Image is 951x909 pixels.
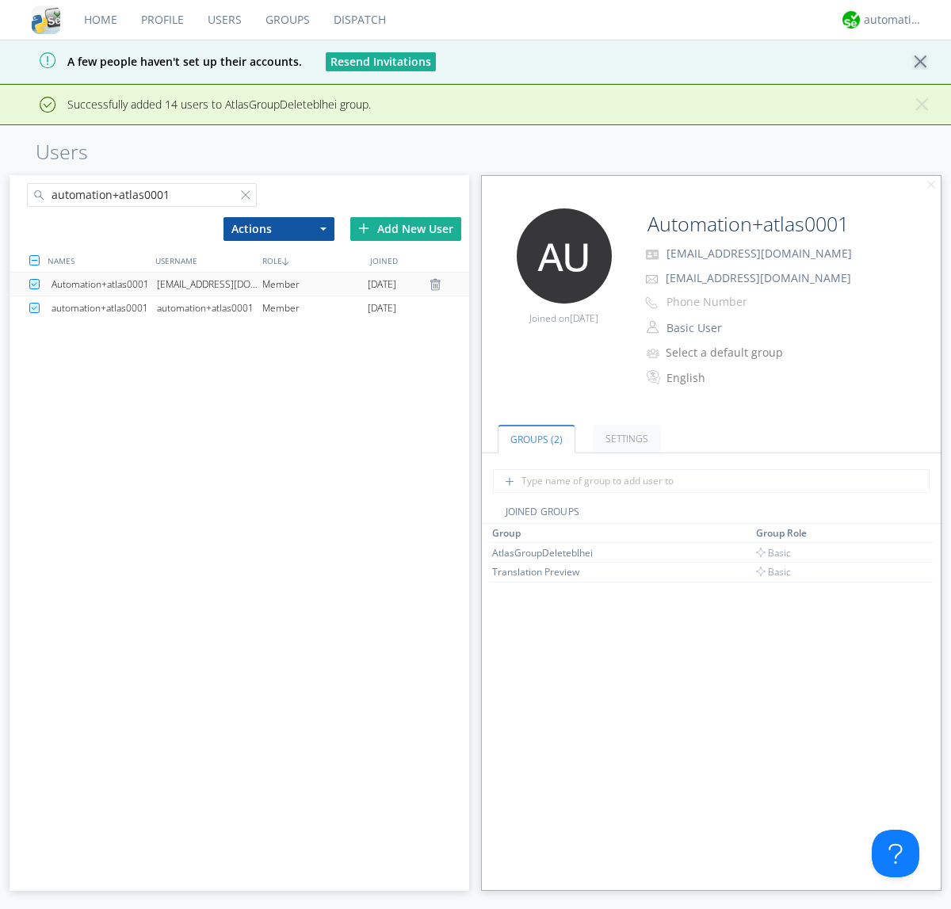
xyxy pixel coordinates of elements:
button: Basic User [661,317,819,339]
input: Type name of group to add user to [493,469,930,493]
img: 373638.png [517,208,612,304]
span: Basic [756,546,791,560]
div: Member [262,273,368,296]
div: AtlasGroupDeleteblhei [492,546,611,560]
div: English [666,370,799,386]
img: plus.svg [358,223,369,234]
a: Automation+atlas0001[EMAIL_ADDRESS][DOMAIN_NAME]Member[DATE] [10,273,469,296]
span: A few people haven't set up their accounts. [12,54,302,69]
img: cddb5a64eb264b2086981ab96f4c1ba7 [32,6,60,34]
img: phone-outline.svg [645,296,658,309]
button: Resend Invitations [326,52,436,71]
a: Settings [593,425,661,453]
div: [EMAIL_ADDRESS][DOMAIN_NAME] [157,273,262,296]
div: automation+atlas0001 [52,296,157,320]
img: icon-alert-users-thin-outline.svg [647,342,662,364]
span: [EMAIL_ADDRESS][DOMAIN_NAME] [666,270,851,285]
span: Successfully added 14 users to AtlasGroupDeleteblhei group. [12,97,371,112]
img: In groups with Translation enabled, this user's messages will be automatically translated to and ... [647,368,663,387]
input: Search users [27,183,257,207]
span: [DATE] [570,311,598,325]
a: automation+atlas0001automation+atlas0001Member[DATE] [10,296,469,320]
div: Add New User [350,217,461,241]
span: [DATE] [368,296,396,320]
div: Member [262,296,368,320]
img: cancel.svg [926,180,937,191]
div: Automation+atlas0001 [52,273,157,296]
div: ROLE [258,249,365,272]
div: automation+atlas0001 [157,296,262,320]
iframe: Toggle Customer Support [872,830,919,877]
div: JOINED GROUPS [482,505,941,524]
span: [DATE] [368,273,396,296]
th: Toggle SortBy [754,524,853,543]
span: [EMAIL_ADDRESS][DOMAIN_NAME] [666,246,852,261]
span: Joined on [529,311,598,325]
a: Groups (2) [498,425,575,453]
img: person-outline.svg [647,321,659,334]
div: Select a default group [666,345,798,361]
input: Name [641,208,897,240]
button: Actions [223,217,334,241]
div: NAMES [44,249,151,272]
div: automation+atlas [864,12,923,28]
div: JOINED [366,249,473,272]
th: Toggle SortBy [854,524,893,543]
div: USERNAME [151,249,258,272]
th: Toggle SortBy [490,524,754,543]
img: d2d01cd9b4174d08988066c6d424eccd [842,11,860,29]
span: Basic [756,565,791,579]
div: Translation Preview [492,565,611,579]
